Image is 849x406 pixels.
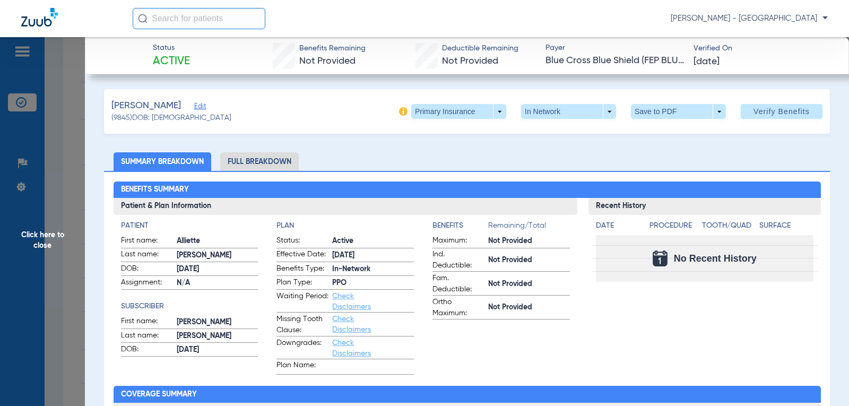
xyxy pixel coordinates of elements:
[177,250,258,261] span: [PERSON_NAME]
[399,107,408,116] img: info-icon
[432,273,484,295] span: Fam. Deductible:
[114,152,211,171] li: Summary Breakdown
[411,104,506,119] button: Primary Insurance
[442,43,518,54] span: Deductible Remaining
[153,42,190,54] span: Status
[432,297,484,319] span: Ortho Maximum:
[631,104,726,119] button: Save to PDF
[488,279,570,290] span: Not Provided
[649,220,698,235] app-breakdown-title: Procedure
[545,42,684,54] span: Payer
[276,220,414,231] h4: Plan
[177,264,258,275] span: [DATE]
[121,263,173,276] span: DOB:
[488,236,570,247] span: Not Provided
[332,339,371,357] a: Check Disclaimers
[276,263,328,276] span: Benefits Type:
[759,220,813,235] app-breakdown-title: Surface
[114,386,821,403] h2: Coverage Summary
[111,113,231,124] span: (9845) DOB: [DEMOGRAPHIC_DATA]
[114,182,821,198] h2: Benefits Summary
[177,331,258,342] span: [PERSON_NAME]
[649,220,698,231] h4: Procedure
[753,107,810,116] span: Verify Benefits
[332,278,414,289] span: PPO
[276,277,328,290] span: Plan Type:
[432,249,484,271] span: Ind. Deductible:
[276,360,328,374] span: Plan Name:
[545,54,684,67] span: Blue Cross Blue Shield (FEP BLUE DENTAL)
[694,43,832,54] span: Verified On
[332,292,371,310] a: Check Disclaimers
[133,8,265,29] input: Search for patients
[121,316,173,329] span: First name:
[521,104,616,119] button: In Network
[653,250,668,266] img: Calendar
[759,220,813,231] h4: Surface
[121,301,258,312] h4: Subscriber
[332,264,414,275] span: In-Network
[121,249,173,262] span: Last name:
[276,291,328,312] span: Waiting Period:
[432,220,488,231] h4: Benefits
[276,249,328,262] span: Effective Date:
[121,220,258,231] h4: Patient
[432,220,488,235] app-breakdown-title: Benefits
[138,14,148,23] img: Search Icon
[276,314,328,336] span: Missing Tooth Clause:
[741,104,822,119] button: Verify Benefits
[432,235,484,248] span: Maximum:
[194,102,204,113] span: Edit
[596,220,640,231] h4: Date
[671,13,828,24] span: [PERSON_NAME] - [GEOGRAPHIC_DATA]
[299,56,356,66] span: Not Provided
[276,235,328,248] span: Status:
[442,56,498,66] span: Not Provided
[121,235,173,248] span: First name:
[702,220,756,231] h4: Tooth/Quad
[332,250,414,261] span: [DATE]
[596,220,640,235] app-breakdown-title: Date
[702,220,756,235] app-breakdown-title: Tooth/Quad
[488,302,570,313] span: Not Provided
[220,152,299,171] li: Full Breakdown
[488,255,570,266] span: Not Provided
[177,278,258,289] span: N/A
[299,43,366,54] span: Benefits Remaining
[588,198,820,215] h3: Recent History
[177,236,258,247] span: Alliette
[121,330,173,343] span: Last name:
[21,8,58,27] img: Zuub Logo
[332,315,371,333] a: Check Disclaimers
[121,344,173,357] span: DOB:
[276,338,328,359] span: Downgrades:
[177,344,258,356] span: [DATE]
[114,198,578,215] h3: Patient & Plan Information
[694,55,720,68] span: [DATE]
[674,253,757,264] span: No Recent History
[488,220,570,235] span: Remaining/Total
[153,54,190,69] span: Active
[111,99,181,113] span: [PERSON_NAME]
[121,277,173,290] span: Assignment:
[177,317,258,328] span: [PERSON_NAME]
[332,236,414,247] span: Active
